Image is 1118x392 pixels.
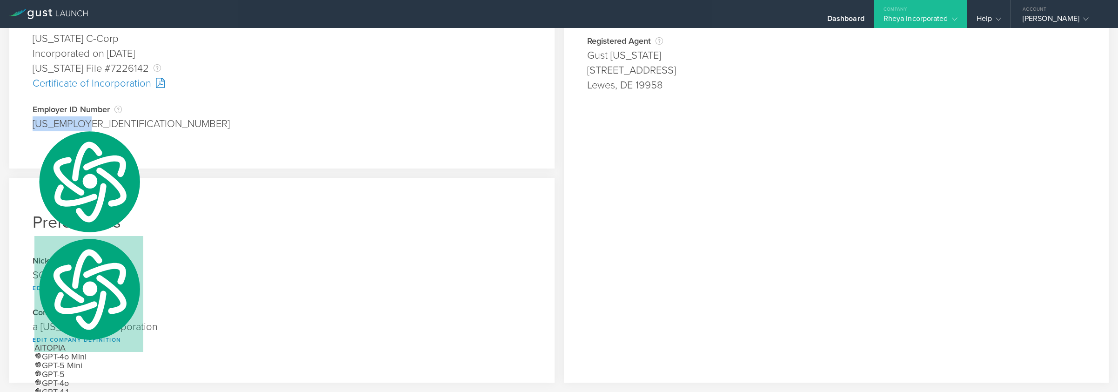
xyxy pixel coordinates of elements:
div: Company Definition [33,308,531,317]
div: Dashboard [827,14,864,28]
h1: Preferences [33,212,531,232]
div: [US_STATE] File #7226142 [33,61,531,76]
div: AITOPIA [34,236,143,352]
img: logo.svg [34,128,143,235]
img: gpt-black.svg [34,352,42,359]
div: [PERSON_NAME] [1023,14,1102,28]
div: GPT-4o [34,378,143,387]
div: Certificate of Incorporation [33,76,531,91]
button: Edit Nickname [33,283,84,294]
div: Registered Agent [587,36,1086,46]
img: logo.svg [34,236,143,342]
div: Lewes, DE 19958 [587,78,1086,93]
img: gpt-black.svg [34,361,42,368]
div: GPT-5 [34,370,143,378]
div: Help [977,14,1001,28]
iframe: Chat Widget [1071,347,1118,392]
div: Incorporated on [DATE] [33,46,531,61]
div: [US_EMPLOYER_IDENTIFICATION_NUMBER] [33,116,531,131]
div: [US_STATE] C-Corp [33,31,531,46]
div: SOSHE Beauty [33,268,531,283]
div: Rheya Incorporated [884,14,957,28]
img: gpt-black.svg [34,370,42,377]
div: Gust [US_STATE] [587,48,1086,63]
img: gpt-black.svg [34,378,42,386]
div: [STREET_ADDRESS] [587,63,1086,78]
div: Nickname [33,256,531,265]
div: a [US_STATE] C-Corporation [33,319,531,334]
div: Employer ID Number [33,105,531,114]
button: Edit Company Definition [33,334,121,345]
div: GPT-4o Mini [34,352,143,361]
div: GPT-5 Mini [34,361,143,370]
